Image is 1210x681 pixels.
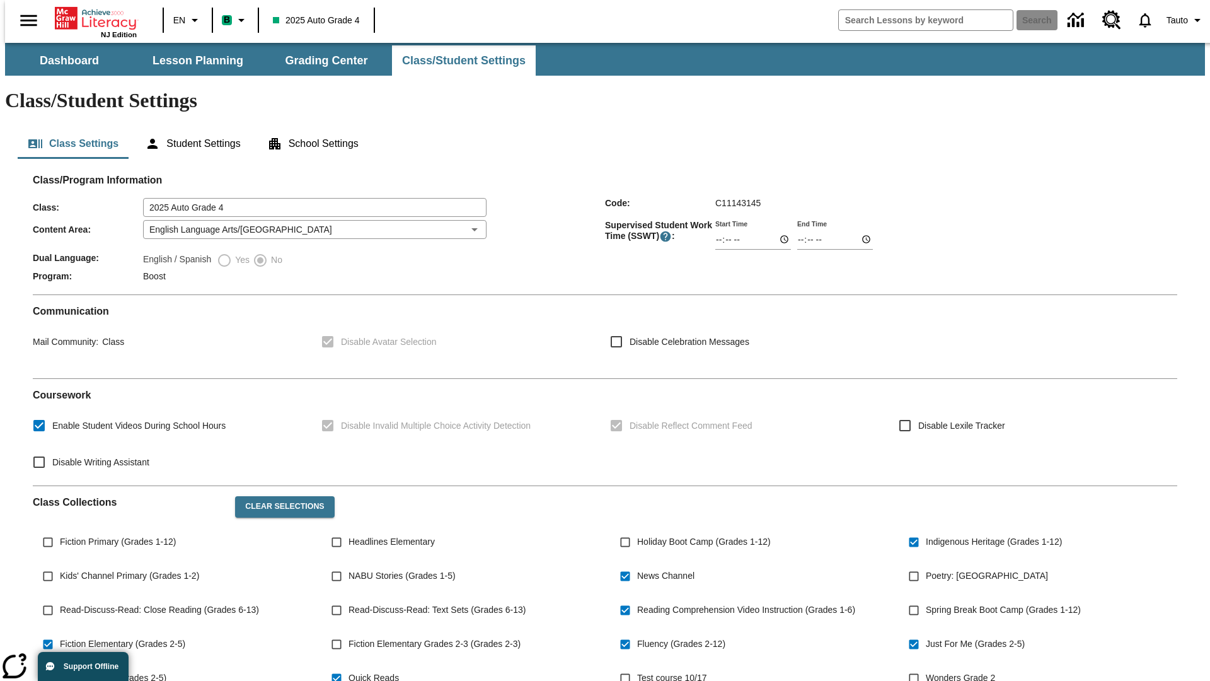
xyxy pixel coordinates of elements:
[926,569,1048,583] span: Poetry: [GEOGRAPHIC_DATA]
[1060,3,1095,38] a: Data Center
[1129,4,1161,37] a: Notifications
[341,335,437,349] span: Disable Avatar Selection
[5,89,1205,112] h1: Class/Student Settings
[33,187,1177,284] div: Class/Program Information
[349,535,435,549] span: Headlines Elementary
[5,43,1205,76] div: SubNavbar
[715,198,761,208] span: C11143145
[33,174,1177,186] h2: Class/Program Information
[60,535,176,549] span: Fiction Primary (Grades 1-12)
[926,603,1081,617] span: Spring Break Boot Camp (Grades 1-12)
[659,230,672,243] button: Supervised Student Work Time is the timeframe when students can take LevelSet and when lessons ar...
[232,253,250,267] span: Yes
[605,220,715,243] span: Supervised Student Work Time (SSWT) :
[605,198,715,208] span: Code :
[33,202,143,212] span: Class :
[173,14,185,27] span: EN
[143,271,166,281] span: Boost
[101,31,137,38] span: NJ Edition
[60,569,199,583] span: Kids' Channel Primary (Grades 1-2)
[797,219,827,228] label: End Time
[33,337,98,347] span: Mail Community :
[33,253,143,263] span: Dual Language :
[349,637,521,651] span: Fiction Elementary Grades 2-3 (Grades 2-3)
[52,419,226,433] span: Enable Student Videos During School Hours
[630,419,752,433] span: Disable Reflect Comment Feed
[135,45,261,76] button: Lesson Planning
[1161,9,1210,32] button: Profile/Settings
[18,129,129,159] button: Class Settings
[64,662,118,671] span: Support Offline
[268,253,282,267] span: No
[10,2,47,39] button: Open side menu
[349,603,526,617] span: Read-Discuss-Read: Text Sets (Grades 6-13)
[168,9,208,32] button: Language: EN, Select a language
[143,220,487,239] div: English Language Arts/[GEOGRAPHIC_DATA]
[285,54,367,68] span: Grading Center
[33,496,225,508] h2: Class Collections
[6,45,132,76] button: Dashboard
[33,305,1177,317] h2: Communication
[402,54,526,68] span: Class/Student Settings
[33,389,1177,401] h2: Course work
[637,569,694,583] span: News Channel
[143,198,487,217] input: Class
[235,496,334,518] button: Clear Selections
[1095,3,1129,37] a: Resource Center, Will open in new tab
[33,389,1177,475] div: Coursework
[715,219,747,228] label: Start Time
[637,603,855,617] span: Reading Comprehension Video Instruction (Grades 1-6)
[349,569,456,583] span: NABU Stories (Grades 1-5)
[217,9,254,32] button: Boost Class color is mint green. Change class color
[60,637,185,651] span: Fiction Elementary (Grades 2-5)
[273,14,360,27] span: 2025 Auto Grade 4
[5,45,537,76] div: SubNavbar
[637,637,725,651] span: Fluency (Grades 2-12)
[33,271,143,281] span: Program :
[1167,14,1188,27] span: Tauto
[926,637,1025,651] span: Just For Me (Grades 2-5)
[257,129,369,159] button: School Settings
[38,652,129,681] button: Support Offline
[33,305,1177,368] div: Communication
[918,419,1005,433] span: Disable Lexile Tracker
[341,419,531,433] span: Disable Invalid Multiple Choice Activity Detection
[637,535,771,549] span: Holiday Boot Camp (Grades 1-12)
[135,129,250,159] button: Student Settings
[40,54,99,68] span: Dashboard
[33,224,143,235] span: Content Area :
[55,4,137,38] div: Home
[98,337,124,347] span: Class
[263,45,389,76] button: Grading Center
[630,335,749,349] span: Disable Celebration Messages
[143,253,211,268] label: English / Spanish
[55,6,137,31] a: Home
[52,456,149,469] span: Disable Writing Assistant
[60,603,259,617] span: Read-Discuss-Read: Close Reading (Grades 6-13)
[153,54,243,68] span: Lesson Planning
[224,12,230,28] span: B
[18,129,1192,159] div: Class/Student Settings
[392,45,536,76] button: Class/Student Settings
[839,10,1013,30] input: search field
[926,535,1062,549] span: Indigenous Heritage (Grades 1-12)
